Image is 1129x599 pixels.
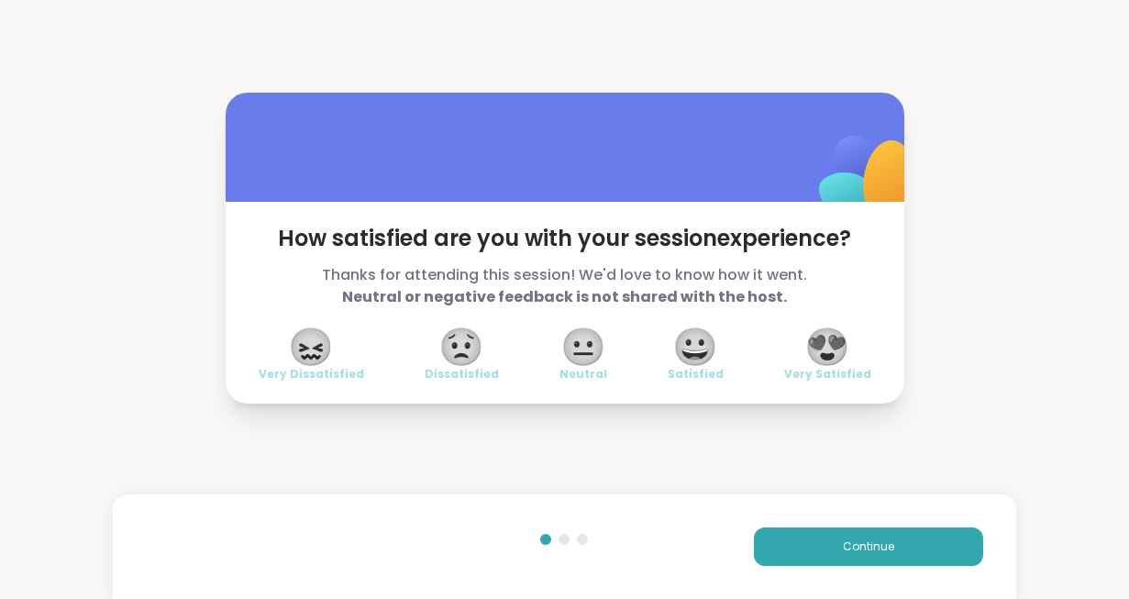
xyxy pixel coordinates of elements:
span: Satisfied [668,367,724,382]
img: ShareWell Logomark [776,88,958,271]
span: Continue [843,538,894,555]
button: Continue [754,527,983,566]
span: How satisfied are you with your session experience? [259,224,871,253]
span: 😀 [672,330,718,363]
span: 😐 [560,330,606,363]
span: Neutral [559,367,607,382]
span: Thanks for attending this session! We'd love to know how it went. [259,264,871,308]
span: Very Dissatisfied [259,367,364,382]
span: 😖 [288,330,334,363]
span: 😟 [438,330,484,363]
b: Neutral or negative feedback is not shared with the host. [342,286,787,307]
span: Dissatisfied [425,367,499,382]
span: Very Satisfied [784,367,871,382]
span: 😍 [804,330,850,363]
